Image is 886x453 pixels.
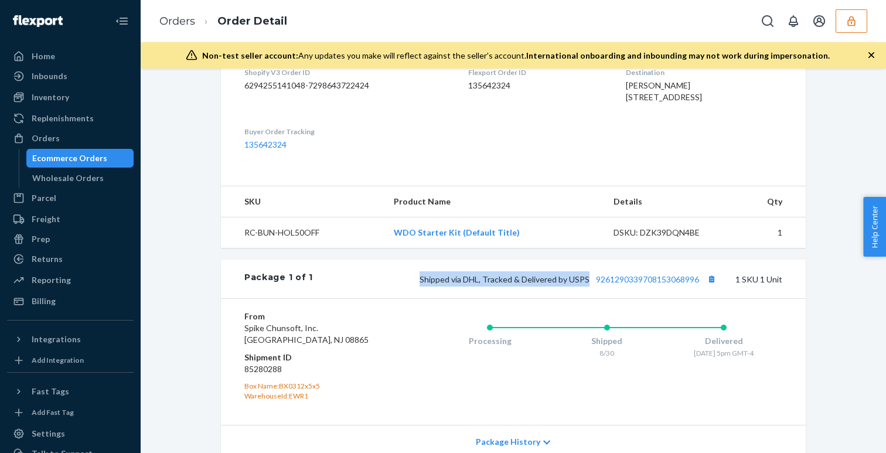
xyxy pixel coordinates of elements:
span: Non-test seller account: [202,50,298,60]
div: Delivered [665,335,782,347]
div: Orders [32,132,60,144]
a: Wholesale Orders [26,169,134,188]
button: Close Navigation [110,9,134,33]
div: Add Integration [32,355,84,365]
button: Open account menu [807,9,831,33]
div: Freight [32,213,60,225]
td: RC-BUN-HOL50OFF [221,217,384,248]
div: 1 SKU 1 Unit [313,271,782,287]
a: Parcel [7,189,134,207]
div: Inbounds [32,70,67,82]
a: Orders [159,15,195,28]
th: SKU [221,186,384,217]
a: Inbounds [7,67,134,86]
div: Inventory [32,91,69,103]
div: Add Fast Tag [32,407,74,417]
div: Integrations [32,333,81,345]
a: Reporting [7,271,134,289]
button: Open Search Box [756,9,779,33]
button: Copy tracking number [704,271,719,287]
div: Home [32,50,55,62]
button: Open notifications [782,9,805,33]
div: Prep [32,233,50,245]
div: Any updates you make will reflect against the seller's account. [202,50,830,62]
span: International onboarding and inbounding may not work during impersonation. [526,50,830,60]
dt: Buyer Order Tracking [244,127,449,137]
a: Order Detail [217,15,287,28]
dt: Shopify V3 Order ID [244,67,449,77]
a: Orders [7,129,134,148]
div: Returns [32,253,63,265]
span: Spike Chunsoft, Inc. [GEOGRAPHIC_DATA], NJ 08865 [244,323,369,345]
button: Help Center [863,197,886,257]
div: Replenishments [32,113,94,124]
div: Reporting [32,274,71,286]
td: 1 [733,217,806,248]
span: [PERSON_NAME] [STREET_ADDRESS] [626,80,702,102]
a: Add Integration [7,353,134,367]
div: Wholesale Orders [32,172,104,184]
div: Box Name: BX0312x5x5 [244,381,384,391]
dt: Flexport Order ID [468,67,606,77]
a: Freight [7,210,134,229]
button: Fast Tags [7,382,134,401]
a: Returns [7,250,134,268]
a: 9261290339708153068996 [596,274,699,284]
button: Integrations [7,330,134,349]
div: Billing [32,295,56,307]
div: DSKU: DZK39DQN4BE [614,227,724,239]
a: Settings [7,424,134,443]
a: Prep [7,230,134,248]
img: Flexport logo [13,15,63,27]
div: Package 1 of 1 [244,271,313,287]
th: Qty [733,186,806,217]
div: Shipped [548,335,666,347]
div: Processing [431,335,548,347]
dt: Destination [626,67,782,77]
div: [DATE] 5pm GMT-4 [665,348,782,358]
div: 8/30 [548,348,666,358]
a: 135642324 [244,139,287,149]
dt: Shipment ID [244,352,384,363]
a: WDO Starter Kit (Default Title) [394,227,520,237]
a: Add Fast Tag [7,406,134,420]
div: Settings [32,428,65,440]
div: WarehouseId: EWR1 [244,391,384,401]
dt: From [244,311,384,322]
div: Ecommerce Orders [32,152,107,164]
span: Package History [476,436,540,448]
a: Replenishments [7,109,134,128]
a: Inventory [7,88,134,107]
a: Billing [7,292,134,311]
dd: 6294255141048-7298643722424 [244,80,449,91]
div: Parcel [32,192,56,204]
span: Shipped via DHL, Tracked & Delivered by USPS [420,274,719,284]
th: Product Name [384,186,604,217]
ol: breadcrumbs [150,4,297,39]
dd: 85280288 [244,363,384,375]
th: Details [604,186,733,217]
a: Home [7,47,134,66]
dd: 135642324 [468,80,606,91]
a: Ecommerce Orders [26,149,134,168]
div: Fast Tags [32,386,69,397]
